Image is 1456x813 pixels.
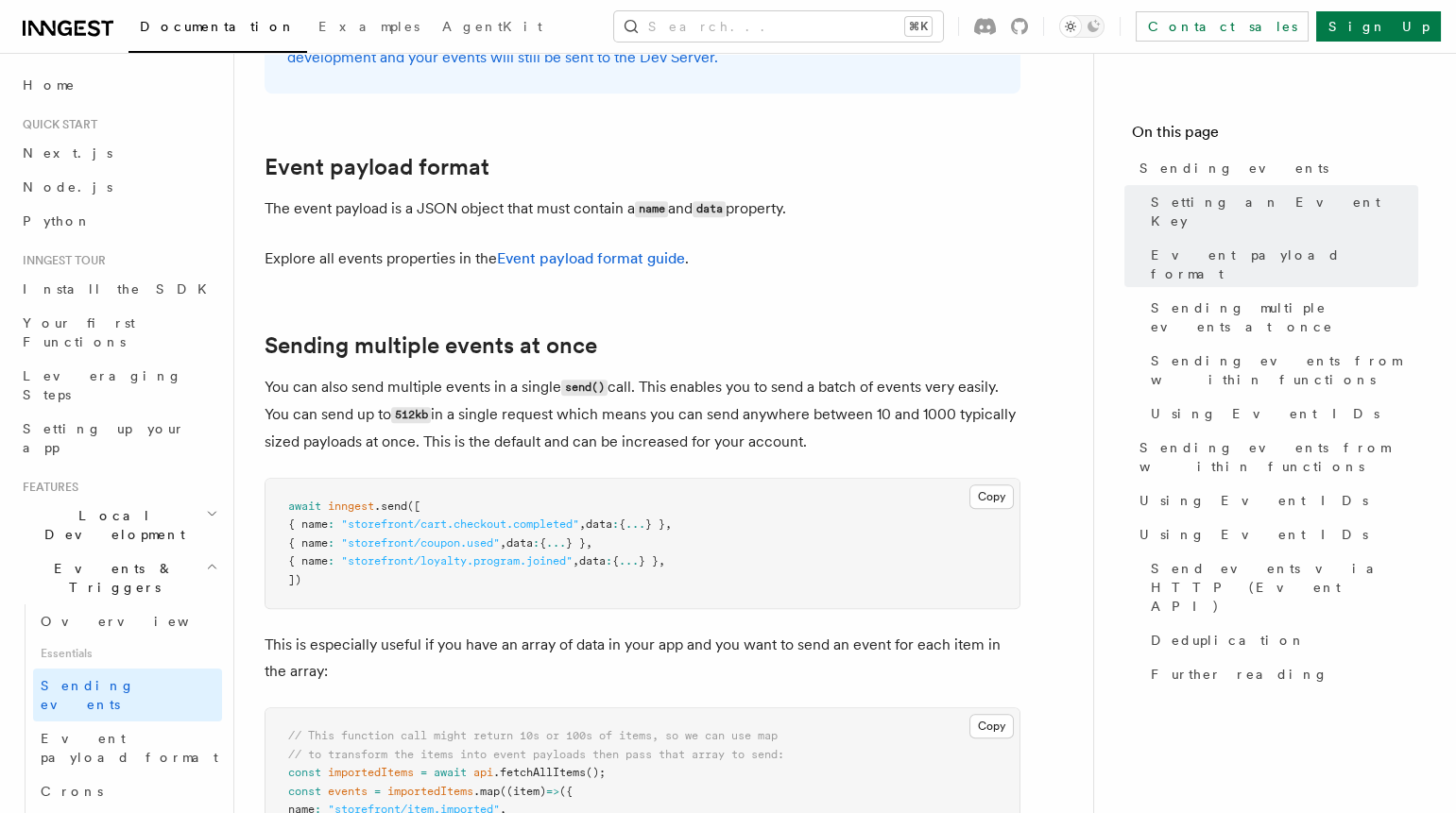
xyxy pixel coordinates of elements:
[33,604,222,638] a: Overview
[15,170,222,204] a: Node.js
[41,614,235,629] span: Overview
[1316,11,1441,42] a: Sign Up
[586,517,612,531] span: data
[1151,665,1328,684] span: Further reading
[540,536,546,550] span: {
[497,249,685,267] a: Event payload format guide
[23,315,135,349] span: Your first Functions
[1151,559,1418,616] span: Send events via HTTP (Event API)
[15,136,222,170] a: Next.js
[288,748,784,761] span: // to transform the items into event payloads then pass that array to send:
[579,517,586,531] span: ,
[969,714,1014,738] button: Copy
[307,6,431,51] a: Examples
[15,204,222,238] a: Python
[288,729,778,742] span: // This function call might return 10s or 100s of items, so we can use map
[1139,438,1418,476] span: Sending events from within functions
[41,784,103,799] span: Crons
[265,332,597,359] a: Sending multiple events at once
[473,785,500,798] span: .map
[606,554,612,567] span: :
[15,68,222,102] a: Home
[41,678,135,712] span: Sending events
[1059,15,1105,38] button: Toggle dark mode
[328,554,334,567] span: :
[128,6,307,53] a: Documentation
[374,500,407,513] span: .send
[493,766,586,779] span: .fetchAllItems
[1132,483,1418,517] a: Using Event IDs
[23,421,185,455] span: Setting up your app
[431,6,554,51] a: AgentKit
[612,517,619,531] span: :
[506,536,533,550] span: data
[15,506,206,544] span: Local Development
[328,536,334,550] span: :
[500,536,506,550] span: ,
[288,554,328,567] span: { name
[328,766,414,779] span: importedItems
[612,554,619,567] span: {
[1143,551,1418,623] a: Send events via HTTP (Event API)
[23,145,112,161] span: Next.js
[1132,517,1418,551] a: Using Event IDs
[15,559,206,597] span: Events & Triggers
[288,517,328,531] span: { name
[1143,657,1418,691] a: Further reading
[1132,151,1418,185] a: Sending events
[473,766,493,779] span: api
[23,368,182,402] span: Leveraging Steps
[15,480,78,495] span: Features
[288,573,301,586] span: ])
[1151,404,1379,423] span: Using Event IDs
[33,638,222,669] span: Essentials
[1139,159,1328,178] span: Sending events
[15,499,222,551] button: Local Development
[665,517,672,531] span: ,
[374,785,381,798] span: =
[1151,246,1418,283] span: Event payload format
[586,536,592,550] span: ,
[442,19,542,34] span: AgentKit
[391,407,431,423] code: 512kb
[1132,121,1418,151] h4: On this page
[328,785,368,798] span: events
[573,554,579,567] span: ,
[579,554,606,567] span: data
[1143,344,1418,397] a: Sending events from within functions
[15,306,222,359] a: Your first Functions
[265,246,1020,272] p: Explore all events properties in the .
[1143,291,1418,344] a: Sending multiple events at once
[619,517,625,531] span: {
[434,766,467,779] span: await
[500,785,546,798] span: ((item)
[15,253,106,268] span: Inngest tour
[546,785,559,798] span: =>
[328,517,334,531] span: :
[1143,397,1418,431] a: Using Event IDs
[15,412,222,465] a: Setting up your app
[288,766,321,779] span: const
[288,785,321,798] span: const
[1143,623,1418,657] a: Deduplication
[905,17,932,36] kbd: ⌘K
[140,19,296,34] span: Documentation
[1151,193,1418,230] span: Setting an Event Key
[586,766,606,779] span: ();
[265,154,489,180] a: Event payload format
[635,201,668,217] code: name
[328,500,374,513] span: inngest
[969,484,1014,509] button: Copy
[559,785,573,798] span: ({
[15,359,222,412] a: Leveraging Steps
[693,201,726,217] code: data
[15,551,222,604] button: Events & Triggers
[566,536,586,550] span: } }
[1143,185,1418,238] a: Setting an Event Key
[407,500,420,513] span: ([
[1151,351,1418,389] span: Sending events from within functions
[15,117,97,132] span: Quick start
[318,19,420,34] span: Examples
[1132,431,1418,483] a: Sending events from within functions
[15,272,222,306] a: Install the SDK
